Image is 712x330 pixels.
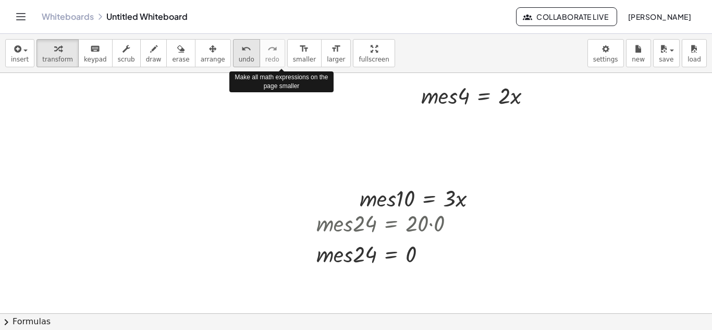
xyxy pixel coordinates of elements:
[299,43,309,55] i: format_size
[229,71,334,92] div: Make all math expressions on the page smaller
[140,39,167,67] button: draw
[359,56,389,63] span: fullscreen
[260,39,285,67] button: redoredo
[78,39,113,67] button: keyboardkeypad
[195,39,231,67] button: arrange
[233,39,260,67] button: undoundo
[265,56,279,63] span: redo
[293,56,316,63] span: smaller
[267,43,277,55] i: redo
[5,39,34,67] button: insert
[632,56,645,63] span: new
[331,43,341,55] i: format_size
[146,56,162,63] span: draw
[42,56,73,63] span: transform
[321,39,351,67] button: format_sizelarger
[166,39,195,67] button: erase
[172,56,189,63] span: erase
[239,56,254,63] span: undo
[619,7,699,26] button: [PERSON_NAME]
[112,39,141,67] button: scrub
[118,56,135,63] span: scrub
[13,8,29,25] button: Toggle navigation
[682,39,707,67] button: load
[11,56,29,63] span: insert
[587,39,624,67] button: settings
[525,12,608,21] span: Collaborate Live
[241,43,251,55] i: undo
[287,39,322,67] button: format_sizesmaller
[659,56,673,63] span: save
[626,39,651,67] button: new
[516,7,617,26] button: Collaborate Live
[688,56,701,63] span: load
[628,12,691,21] span: [PERSON_NAME]
[90,43,100,55] i: keyboard
[36,39,79,67] button: transform
[42,11,94,22] a: Whiteboards
[593,56,618,63] span: settings
[327,56,345,63] span: larger
[353,39,395,67] button: fullscreen
[84,56,107,63] span: keypad
[201,56,225,63] span: arrange
[653,39,680,67] button: save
